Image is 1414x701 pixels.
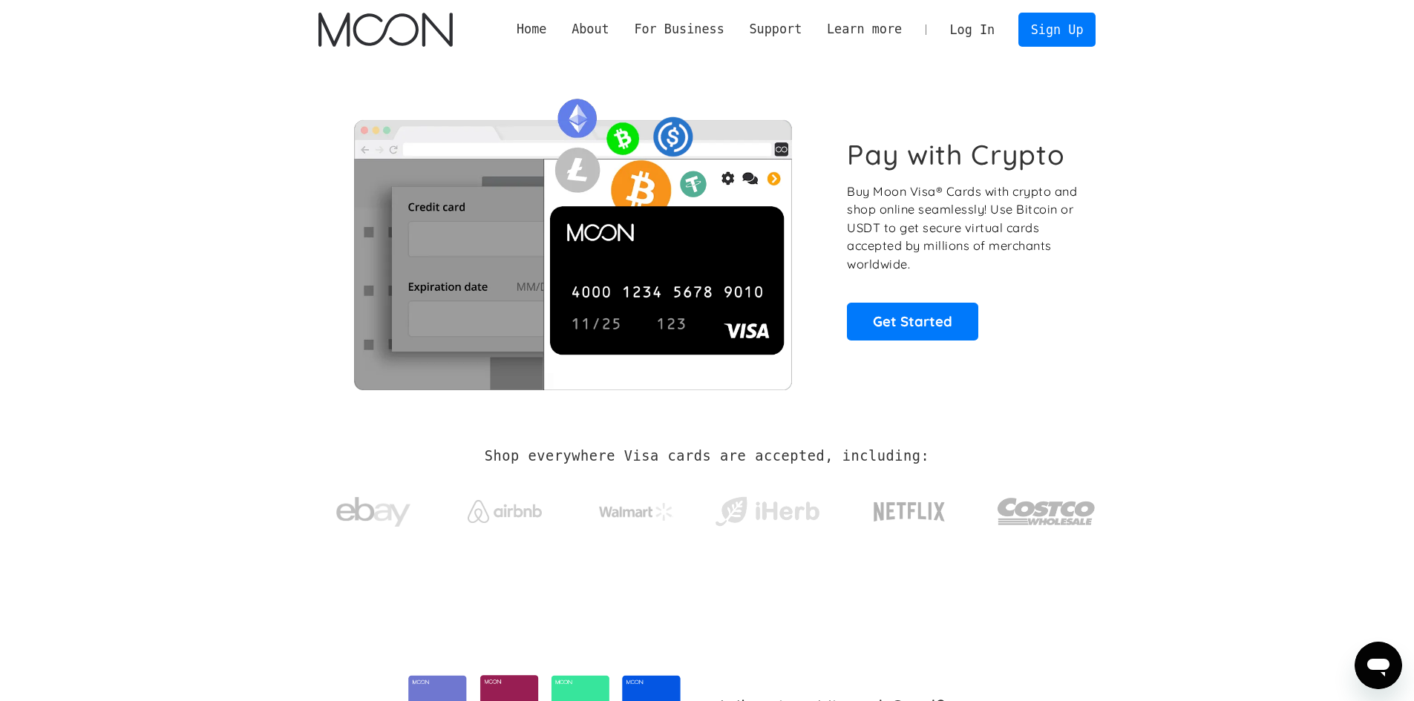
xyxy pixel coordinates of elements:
[634,20,724,39] div: For Business
[847,303,978,340] a: Get Started
[712,478,822,539] a: iHerb
[449,485,560,530] a: Airbnb
[336,489,410,536] img: ebay
[580,488,691,528] a: Walmart
[318,474,429,543] a: ebay
[504,20,559,39] a: Home
[559,20,621,39] div: About
[847,182,1079,274] p: Buy Moon Visa® Cards with crypto and shop online seamlessly! Use Bitcoin or USDT to get secure vi...
[318,13,453,47] a: home
[712,493,822,531] img: iHerb
[318,88,827,389] img: Moon Cards let you spend your crypto anywhere Visa is accepted.
[843,478,976,538] a: Netflix
[749,20,802,39] div: Support
[1355,642,1402,689] iframe: Button to launch messaging window
[997,469,1096,547] a: Costco
[485,448,929,464] h2: Shop everywhere Visa cards are accepted, including:
[622,20,737,39] div: For Business
[827,20,902,39] div: Learn more
[937,13,1007,46] a: Log In
[1018,13,1096,46] a: Sign Up
[872,493,946,530] img: Netflix
[814,20,914,39] div: Learn more
[847,138,1065,171] h1: Pay with Crypto
[599,503,673,521] img: Walmart
[318,13,453,47] img: Moon Logo
[572,20,609,39] div: About
[468,500,542,523] img: Airbnb
[997,484,1096,539] img: Costco
[737,20,814,39] div: Support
